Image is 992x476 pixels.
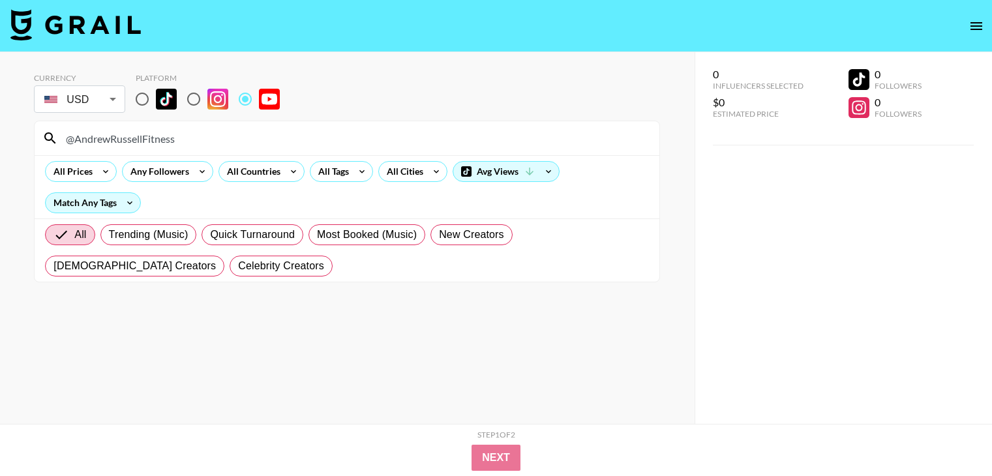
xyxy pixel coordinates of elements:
[53,258,216,274] span: [DEMOGRAPHIC_DATA] Creators
[713,109,804,119] div: Estimated Price
[963,13,989,39] button: open drawer
[875,68,922,81] div: 0
[472,445,520,471] button: Next
[219,162,283,181] div: All Countries
[37,88,123,111] div: USD
[58,128,652,149] input: Search by User Name
[123,162,192,181] div: Any Followers
[34,73,125,83] div: Currency
[439,227,504,243] span: New Creators
[109,227,188,243] span: Trending (Music)
[156,89,177,110] img: TikTok
[713,68,804,81] div: 0
[713,81,804,91] div: Influencers Selected
[207,89,228,110] img: Instagram
[875,96,922,109] div: 0
[379,162,426,181] div: All Cities
[10,9,141,40] img: Grail Talent
[713,96,804,109] div: $0
[238,258,324,274] span: Celebrity Creators
[310,162,352,181] div: All Tags
[46,193,140,213] div: Match Any Tags
[453,162,559,181] div: Avg Views
[259,89,280,110] img: YouTube
[477,430,515,439] div: Step 1 of 2
[317,227,417,243] span: Most Booked (Music)
[875,81,922,91] div: Followers
[875,109,922,119] div: Followers
[46,162,95,181] div: All Prices
[136,73,290,83] div: Platform
[210,227,295,243] span: Quick Turnaround
[74,227,86,243] span: All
